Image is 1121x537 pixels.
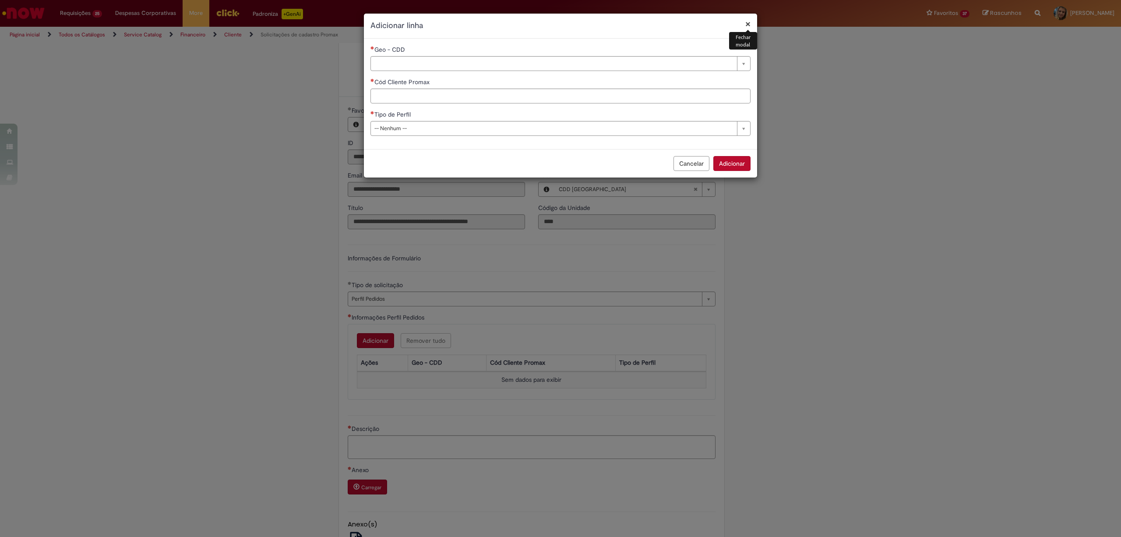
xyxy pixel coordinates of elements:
[370,89,751,103] input: Cód Cliente Promax
[374,121,733,135] span: -- Nenhum --
[370,78,374,82] span: Necessários
[370,20,751,32] h2: Adicionar linha
[673,156,709,171] button: Cancelar
[374,110,412,118] span: Tipo de Perfil
[745,19,751,28] button: Fechar modal
[370,111,374,114] span: Necessários
[374,78,431,86] span: Cód Cliente Promax
[713,156,751,171] button: Adicionar
[370,56,751,71] a: Limpar campo Geo - CDD
[729,32,757,50] div: Fechar modal
[374,46,407,53] span: Necessários - Geo - CDD
[370,46,374,50] span: Necessários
